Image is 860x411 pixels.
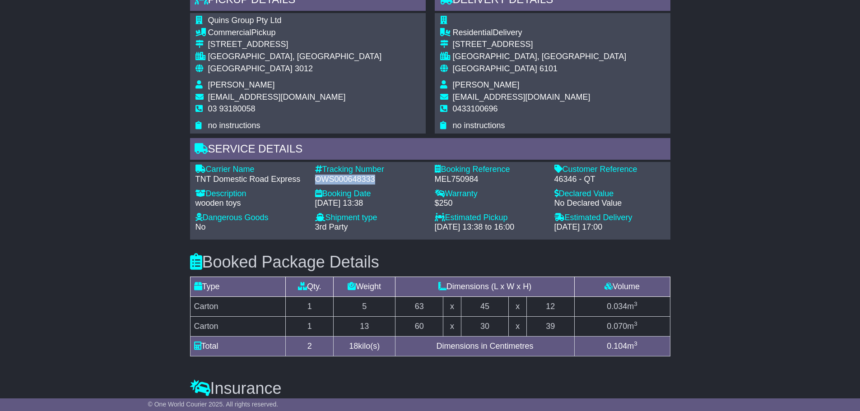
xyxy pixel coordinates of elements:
[195,165,306,175] div: Carrier Name
[453,28,493,37] span: Residential
[208,16,282,25] span: Quins Group Pty Ltd
[286,277,334,296] td: Qty.
[634,340,637,347] sup: 3
[554,165,665,175] div: Customer Reference
[453,52,627,62] div: [GEOGRAPHIC_DATA], [GEOGRAPHIC_DATA]
[461,296,509,316] td: 45
[195,175,306,185] div: TNT Domestic Road Express
[453,64,537,73] span: [GEOGRAPHIC_DATA]
[453,92,590,102] span: [EMAIL_ADDRESS][DOMAIN_NAME]
[443,316,461,336] td: x
[208,80,275,89] span: [PERSON_NAME]
[435,175,545,185] div: MEL750984
[453,121,505,130] span: no instructions
[208,121,260,130] span: no instructions
[195,222,206,231] span: No
[148,401,279,408] span: © One World Courier 2025. All rights reserved.
[435,189,545,199] div: Warranty
[208,28,251,37] span: Commercial
[443,296,461,316] td: x
[286,316,334,336] td: 1
[554,213,665,223] div: Estimated Delivery
[315,189,426,199] div: Booking Date
[395,296,443,316] td: 63
[195,213,306,223] div: Dangerous Goods
[349,342,358,351] span: 18
[453,104,498,113] span: 0433100696
[208,92,346,102] span: [EMAIL_ADDRESS][DOMAIN_NAME]
[634,300,637,307] sup: 3
[554,175,665,185] div: 46346 - QT
[634,320,637,327] sup: 3
[554,222,665,232] div: [DATE] 17:00
[395,277,574,296] td: Dimensions (L x W x H)
[195,189,306,199] div: Description
[208,64,293,73] span: [GEOGRAPHIC_DATA]
[607,342,627,351] span: 0.104
[334,296,395,316] td: 5
[208,28,382,38] div: Pickup
[208,104,256,113] span: 03 93180058
[607,302,627,311] span: 0.034
[295,64,313,73] span: 3012
[574,336,670,356] td: m
[286,336,334,356] td: 2
[315,199,426,208] div: [DATE] 13:38
[526,316,574,336] td: 39
[435,222,545,232] div: [DATE] 13:38 to 16:00
[315,222,348,231] span: 3rd Party
[190,336,286,356] td: Total
[208,40,382,50] div: [STREET_ADDRESS]
[190,253,670,271] h3: Booked Package Details
[195,199,306,208] div: wooden toys
[435,199,545,208] div: $250
[334,277,395,296] td: Weight
[315,175,426,185] div: OWS000648333
[334,316,395,336] td: 13
[208,52,382,62] div: [GEOGRAPHIC_DATA], [GEOGRAPHIC_DATA]
[190,138,670,162] div: Service Details
[574,296,670,316] td: m
[395,336,574,356] td: Dimensions in Centimetres
[315,165,426,175] div: Tracking Number
[334,336,395,356] td: kilo(s)
[574,316,670,336] td: m
[190,296,286,316] td: Carton
[526,296,574,316] td: 12
[509,316,526,336] td: x
[461,316,509,336] td: 30
[554,189,665,199] div: Declared Value
[453,28,627,38] div: Delivery
[453,80,520,89] span: [PERSON_NAME]
[190,316,286,336] td: Carton
[554,199,665,208] div: No Declared Value
[435,213,545,223] div: Estimated Pickup
[539,64,558,73] span: 6101
[574,277,670,296] td: Volume
[453,40,627,50] div: [STREET_ADDRESS]
[435,165,545,175] div: Booking Reference
[190,379,670,397] h3: Insurance
[315,213,426,223] div: Shipment type
[395,316,443,336] td: 60
[190,277,286,296] td: Type
[607,322,627,331] span: 0.070
[286,296,334,316] td: 1
[509,296,526,316] td: x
